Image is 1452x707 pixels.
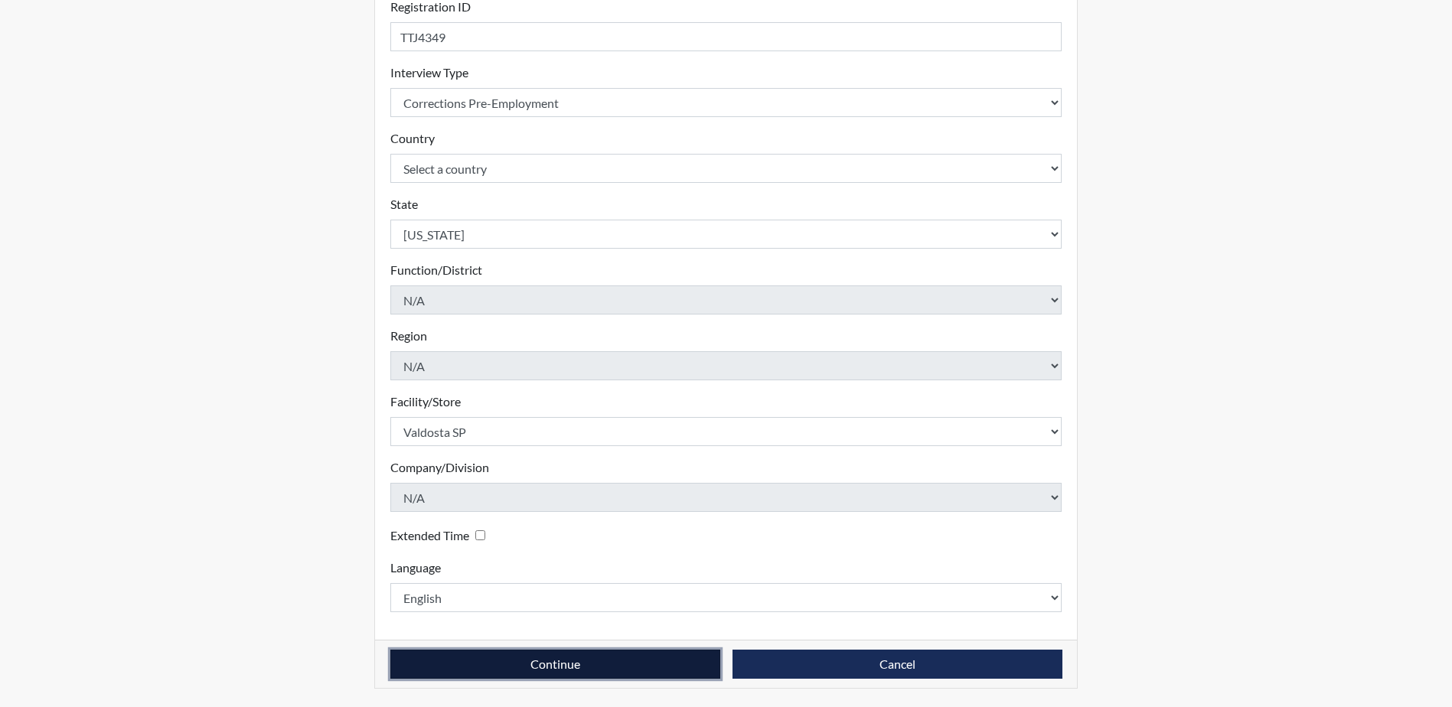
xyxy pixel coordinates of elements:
label: State [390,195,418,213]
label: Company/Division [390,458,489,477]
input: Insert a Registration ID, which needs to be a unique alphanumeric value for each interviewee [390,22,1062,51]
label: Language [390,559,441,577]
button: Cancel [733,650,1062,679]
label: Extended Time [390,526,469,545]
label: Facility/Store [390,393,461,411]
div: Checking this box will provide the interviewee with an accomodation of extra time to answer each ... [390,524,491,546]
label: Country [390,129,435,148]
button: Continue [390,650,720,679]
label: Interview Type [390,64,468,82]
label: Region [390,327,427,345]
label: Function/District [390,261,482,279]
